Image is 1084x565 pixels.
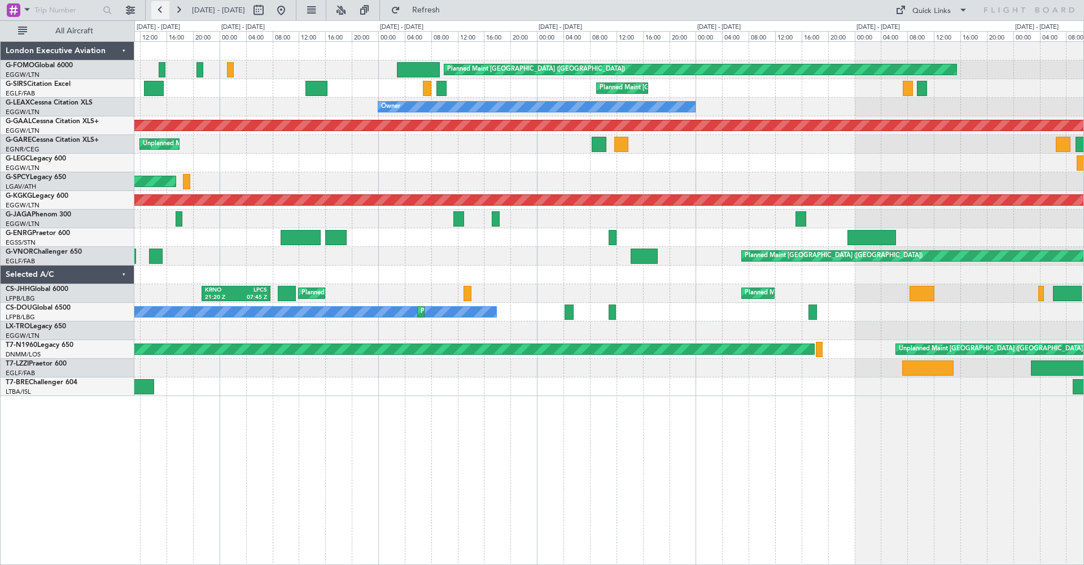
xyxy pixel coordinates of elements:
[617,31,643,41] div: 12:00
[403,6,450,14] span: Refresh
[6,350,41,359] a: DNMM/LOS
[696,31,722,41] div: 00:00
[378,31,405,41] div: 00:00
[745,285,923,302] div: Planned Maint [GEOGRAPHIC_DATA] ([GEOGRAPHIC_DATA])
[6,286,68,293] a: CS-JHHGlobal 6000
[802,31,828,41] div: 16:00
[6,257,35,266] a: EGLF/FAB
[167,31,193,41] div: 16:00
[1015,23,1059,32] div: [DATE] - [DATE]
[722,31,749,41] div: 04:00
[6,286,30,293] span: CS-JHH
[421,303,598,320] div: Planned Maint [GEOGRAPHIC_DATA] ([GEOGRAPHIC_DATA])
[29,27,119,35] span: All Aircraft
[6,230,32,237] span: G-ENRG
[6,332,40,340] a: EGGW/LTN
[6,174,30,181] span: G-SPCY
[6,89,35,98] a: EGLF/FAB
[6,360,67,367] a: T7-LZZIPraetor 600
[6,249,33,255] span: G-VNOR
[6,305,32,311] span: CS-DOU
[6,294,35,303] a: LFPB/LBG
[380,23,423,32] div: [DATE] - [DATE]
[325,31,352,41] div: 16:00
[6,379,29,386] span: T7-BRE
[6,313,35,321] a: LFPB/LBG
[745,247,923,264] div: Planned Maint [GEOGRAPHIC_DATA] ([GEOGRAPHIC_DATA])
[246,31,273,41] div: 04:00
[643,31,670,41] div: 16:00
[855,31,881,41] div: 00:00
[6,342,73,349] a: T7-N1960Legacy 650
[890,1,973,19] button: Quick Links
[143,136,216,153] div: Unplanned Maint Chester
[907,31,934,41] div: 08:00
[697,23,741,32] div: [DATE] - [DATE]
[192,5,245,15] span: [DATE] - [DATE]
[6,118,99,125] a: G-GAALCessna Citation XLS+
[6,81,27,88] span: G-SIRS
[273,31,299,41] div: 08:00
[6,62,73,69] a: G-FOMOGlobal 6000
[6,118,32,125] span: G-GAAL
[6,238,36,247] a: EGSS/STN
[405,31,431,41] div: 04:00
[670,31,696,41] div: 20:00
[912,6,951,17] div: Quick Links
[6,71,40,79] a: EGGW/LTN
[6,211,32,218] span: G-JAGA
[352,31,378,41] div: 20:00
[563,31,590,41] div: 04:00
[386,1,453,19] button: Refresh
[6,342,37,349] span: T7-N1960
[193,31,220,41] div: 20:00
[6,137,32,144] span: G-GARE
[12,22,123,40] button: All Aircraft
[1040,31,1066,41] div: 04:00
[431,31,458,41] div: 08:00
[828,31,855,41] div: 20:00
[484,31,510,41] div: 16:00
[6,211,71,218] a: G-JAGAPhenom 300
[6,193,68,199] a: G-KGKGLegacy 600
[6,220,40,228] a: EGGW/LTN
[987,31,1013,41] div: 20:00
[600,80,777,97] div: Planned Maint [GEOGRAPHIC_DATA] ([GEOGRAPHIC_DATA])
[775,31,802,41] div: 12:00
[236,286,267,294] div: LPCS
[6,137,99,144] a: G-GARECessna Citation XLS+
[881,31,907,41] div: 04:00
[221,23,265,32] div: [DATE] - [DATE]
[220,31,246,41] div: 00:00
[236,294,267,302] div: 07:45 Z
[6,379,77,386] a: T7-BREChallenger 604
[6,174,66,181] a: G-SPCYLegacy 650
[301,285,479,302] div: Planned Maint [GEOGRAPHIC_DATA] ([GEOGRAPHIC_DATA])
[539,23,582,32] div: [DATE] - [DATE]
[458,31,484,41] div: 12:00
[537,31,563,41] div: 00:00
[447,61,625,78] div: Planned Maint [GEOGRAPHIC_DATA] ([GEOGRAPHIC_DATA])
[1013,31,1040,41] div: 00:00
[510,31,537,41] div: 20:00
[590,31,617,41] div: 08:00
[6,369,35,377] a: EGLF/FAB
[6,323,66,330] a: LX-TROLegacy 650
[6,182,36,191] a: LGAV/ATH
[299,31,325,41] div: 12:00
[6,201,40,210] a: EGGW/LTN
[6,99,30,106] span: G-LEAX
[6,127,40,135] a: EGGW/LTN
[6,99,93,106] a: G-LEAXCessna Citation XLS
[6,155,30,162] span: G-LEGC
[749,31,775,41] div: 08:00
[6,249,82,255] a: G-VNORChallenger 650
[960,31,987,41] div: 16:00
[6,323,30,330] span: LX-TRO
[140,31,167,41] div: 12:00
[205,294,236,302] div: 21:20 Z
[381,98,400,115] div: Owner
[6,155,66,162] a: G-LEGCLegacy 600
[205,286,236,294] div: KRNO
[934,31,960,41] div: 12:00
